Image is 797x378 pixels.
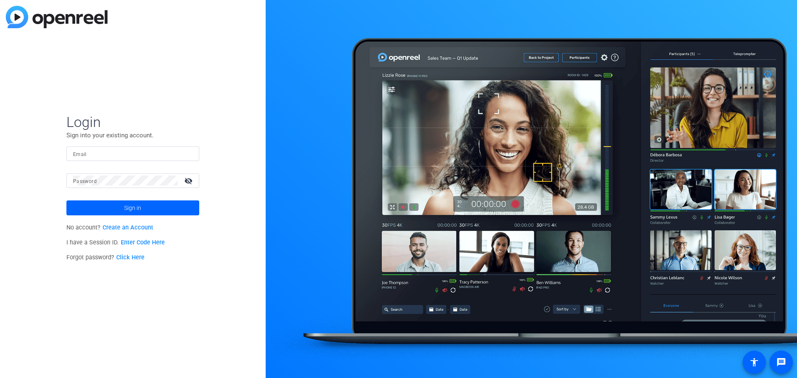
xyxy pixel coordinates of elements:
a: Click Here [116,254,144,261]
a: Create an Account [103,224,153,231]
span: I have a Session ID. [66,239,165,246]
mat-icon: accessibility [749,357,759,367]
span: Login [66,113,199,131]
mat-icon: message [776,357,786,367]
span: Forgot password? [66,254,144,261]
mat-label: Email [73,151,87,157]
button: Sign in [66,200,199,215]
mat-label: Password [73,178,97,184]
span: No account? [66,224,153,231]
img: blue-gradient.svg [6,6,108,28]
a: Enter Code Here [121,239,165,246]
mat-icon: visibility_off [179,175,199,187]
span: Sign in [124,198,141,218]
input: Enter Email Address [73,149,193,159]
p: Sign into your existing account. [66,131,199,140]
